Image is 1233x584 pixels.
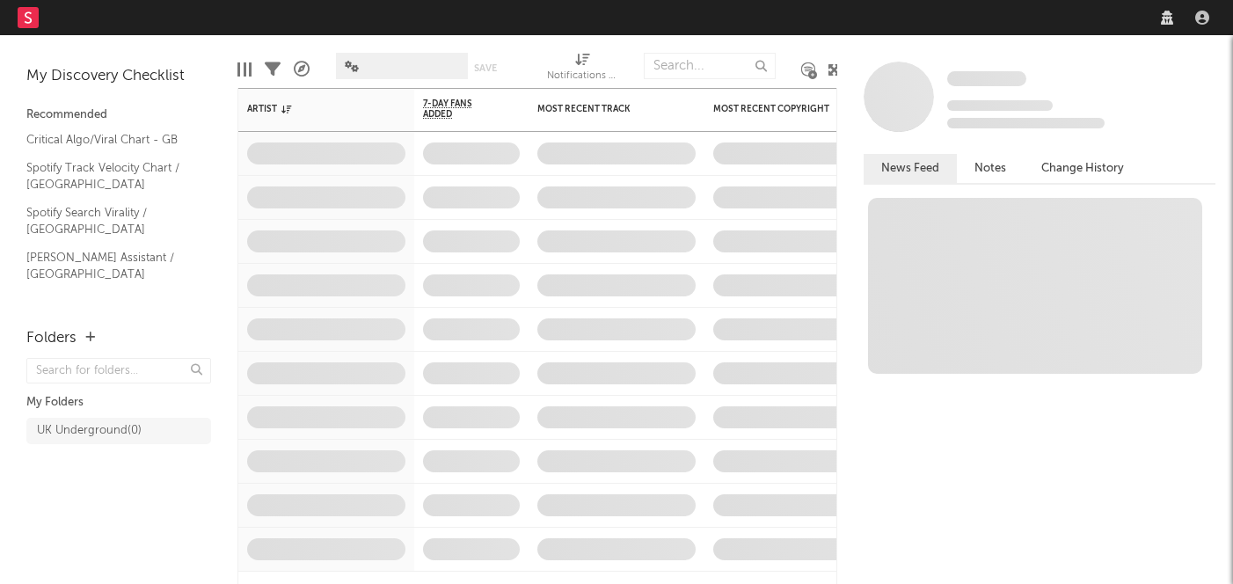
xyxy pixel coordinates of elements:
[26,392,211,413] div: My Folders
[247,104,379,114] div: Artist
[294,44,310,95] div: A&R Pipeline
[26,158,193,194] a: Spotify Track Velocity Chart / [GEOGRAPHIC_DATA]
[26,203,193,239] a: Spotify Search Virality / [GEOGRAPHIC_DATA]
[26,66,211,87] div: My Discovery Checklist
[1024,154,1142,183] button: Change History
[26,418,211,444] a: UK Underground(0)
[864,154,957,183] button: News Feed
[547,66,617,87] div: Notifications (Artist)
[26,105,211,126] div: Recommended
[947,70,1026,88] a: Some Artist
[537,104,669,114] div: Most Recent Track
[947,118,1105,128] span: 0 fans last week
[474,63,497,73] button: Save
[644,53,776,79] input: Search...
[26,293,193,329] a: Algorithmic A&R Assistant ([GEOGRAPHIC_DATA])
[37,420,142,442] div: UK Underground ( 0 )
[947,71,1026,86] span: Some Artist
[26,358,211,383] input: Search for folders...
[26,328,77,349] div: Folders
[237,44,252,95] div: Edit Columns
[265,44,281,95] div: Filters
[26,130,193,150] a: Critical Algo/Viral Chart - GB
[947,100,1053,111] span: Tracking Since: [DATE]
[713,104,845,114] div: Most Recent Copyright
[957,154,1024,183] button: Notes
[547,44,617,95] div: Notifications (Artist)
[423,99,493,120] span: 7-Day Fans Added
[26,248,193,284] a: [PERSON_NAME] Assistant / [GEOGRAPHIC_DATA]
